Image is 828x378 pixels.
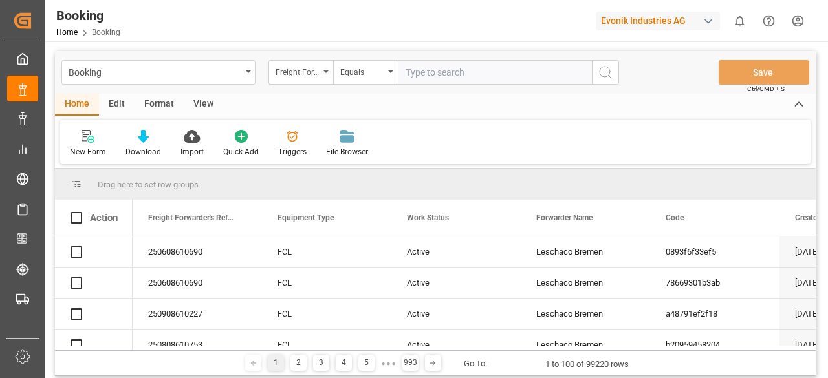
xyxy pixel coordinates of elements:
[133,236,262,267] div: 250608610690
[402,355,419,371] div: 993
[381,359,395,368] div: ● ● ●
[326,146,368,158] div: File Browser
[596,12,720,30] div: Evonik Industries AG
[69,63,241,79] div: Booking
[262,330,391,360] div: FCL
[290,355,307,371] div: 2
[133,268,262,298] div: 250608610690
[125,146,161,158] div: Download
[268,355,284,371] div: 1
[262,299,391,329] div: FCL
[650,299,779,329] div: a48791ef2f18
[719,60,809,85] button: Save
[223,146,259,158] div: Quick Add
[336,355,352,371] div: 4
[545,358,629,371] div: 1 to 100 of 99220 rows
[592,60,619,85] button: search button
[56,6,120,25] div: Booking
[391,330,521,360] div: Active
[754,6,783,36] button: Help Center
[398,60,592,85] input: Type to search
[55,236,133,268] div: Press SPACE to select this row.
[268,60,333,85] button: open menu
[55,94,99,116] div: Home
[313,355,329,371] div: 3
[61,60,256,85] button: open menu
[464,357,487,370] div: Go To:
[70,146,106,158] div: New Form
[391,268,521,298] div: Active
[521,268,650,298] div: Leschaco Bremen
[725,6,754,36] button: show 0 new notifications
[536,213,593,222] span: Forwarder Name
[521,236,650,267] div: Leschaco Bremen
[358,355,375,371] div: 5
[650,268,779,298] div: 78669301b3ab
[90,212,118,224] div: Action
[521,330,650,360] div: Leschaco Bremen
[747,84,785,94] span: Ctrl/CMD + S
[180,146,204,158] div: Import
[133,299,262,329] div: 250908610227
[333,60,398,85] button: open menu
[391,299,521,329] div: Active
[521,299,650,329] div: Leschaco Bremen
[262,268,391,298] div: FCL
[55,330,133,361] div: Press SPACE to select this row.
[650,236,779,267] div: 0893f6f33ef5
[56,28,78,37] a: Home
[99,94,135,116] div: Edit
[596,8,725,33] button: Evonik Industries AG
[340,63,384,78] div: Equals
[55,299,133,330] div: Press SPACE to select this row.
[666,213,684,222] span: Code
[135,94,184,116] div: Format
[391,236,521,267] div: Active
[407,213,449,222] span: Work Status
[55,268,133,299] div: Press SPACE to select this row.
[278,213,334,222] span: Equipment Type
[262,236,391,267] div: FCL
[133,330,262,360] div: 250808610753
[184,94,223,116] div: View
[278,146,307,158] div: Triggers
[650,330,779,360] div: b20959458204
[148,213,235,222] span: Freight Forwarder's Reference No.
[98,180,199,189] span: Drag here to set row groups
[276,63,320,78] div: Freight Forwarder's Reference No.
